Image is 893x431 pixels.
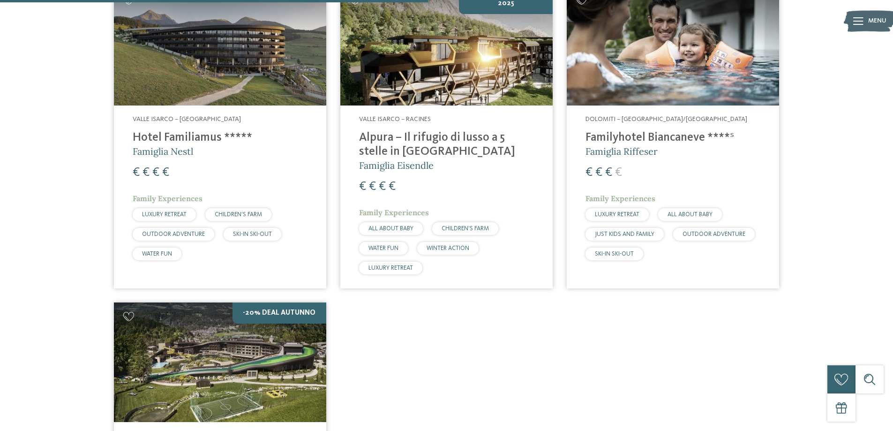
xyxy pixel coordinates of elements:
span: WATER FUN [368,245,398,251]
span: SKI-IN SKI-OUT [595,251,634,257]
img: Cercate un hotel per famiglie? Qui troverete solo i migliori! [114,302,326,422]
span: CHILDREN’S FARM [215,212,262,218]
span: € [143,166,150,179]
span: ALL ABOUT BABY [368,226,413,232]
span: € [379,181,386,193]
span: Family Experiences [133,194,203,203]
span: Famiglia Nestl [133,145,193,157]
span: € [585,166,593,179]
span: ALL ABOUT BABY [668,212,713,218]
span: WINTER ACTION [427,245,469,251]
span: Dolomiti – [GEOGRAPHIC_DATA]/[GEOGRAPHIC_DATA] [585,116,747,122]
h4: Alpura – Il rifugio di lusso a 5 stelle in [GEOGRAPHIC_DATA] [359,131,534,159]
span: LUXURY RETREAT [595,212,639,218]
span: Famiglia Riffeser [585,145,658,157]
span: € [605,166,612,179]
span: WATER FUN [142,251,172,257]
span: Family Experiences [359,208,429,217]
span: LUXURY RETREAT [368,265,413,271]
span: SKI-IN SKI-OUT [233,231,272,237]
span: JUST KIDS AND FAMILY [595,231,654,237]
span: OUTDOOR ADVENTURE [142,231,205,237]
span: € [615,166,622,179]
span: Famiglia Eisendle [359,159,434,171]
span: € [162,166,169,179]
span: LUXURY RETREAT [142,212,187,218]
span: € [389,181,396,193]
span: € [133,166,140,179]
span: Family Experiences [585,194,655,203]
span: Valle Isarco – [GEOGRAPHIC_DATA] [133,116,241,122]
span: CHILDREN’S FARM [442,226,489,232]
h4: Familyhotel Biancaneve ****ˢ [585,131,760,145]
span: OUTDOOR ADVENTURE [683,231,745,237]
span: Valle Isarco – Racines [359,116,431,122]
span: € [369,181,376,193]
span: € [595,166,602,179]
span: € [152,166,159,179]
span: € [359,181,366,193]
